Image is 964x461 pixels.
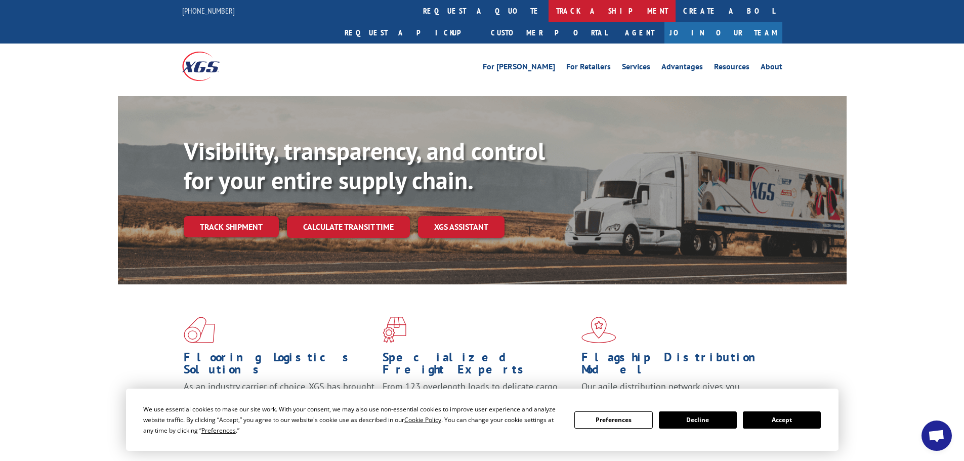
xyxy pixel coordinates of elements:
[921,421,952,451] a: Open chat
[184,135,545,196] b: Visibility, transparency, and control for your entire supply chain.
[483,63,555,74] a: For [PERSON_NAME]
[615,22,664,44] a: Agent
[184,317,215,343] img: xgs-icon-total-supply-chain-intelligence-red
[743,411,821,429] button: Accept
[418,216,505,238] a: XGS ASSISTANT
[184,216,279,237] a: Track shipment
[661,63,703,74] a: Advantages
[287,216,410,238] a: Calculate transit time
[574,411,652,429] button: Preferences
[184,381,374,416] span: As an industry carrier of choice, XGS has brought innovation and dedication to flooring logistics...
[581,317,616,343] img: xgs-icon-flagship-distribution-model-red
[383,381,574,426] p: From 123 overlength loads to delicate cargo, our experienced staff knows the best way to move you...
[581,381,768,404] span: Our agile distribution network gives you nationwide inventory management on demand.
[581,351,773,381] h1: Flagship Distribution Model
[659,411,737,429] button: Decline
[383,351,574,381] h1: Specialized Freight Experts
[201,426,236,435] span: Preferences
[664,22,782,44] a: Join Our Team
[761,63,782,74] a: About
[337,22,483,44] a: Request a pickup
[622,63,650,74] a: Services
[182,6,235,16] a: [PHONE_NUMBER]
[566,63,611,74] a: For Retailers
[404,415,441,424] span: Cookie Policy
[126,389,839,451] div: Cookie Consent Prompt
[383,317,406,343] img: xgs-icon-focused-on-flooring-red
[714,63,749,74] a: Resources
[143,404,562,436] div: We use essential cookies to make our site work. With your consent, we may also use non-essential ...
[483,22,615,44] a: Customer Portal
[184,351,375,381] h1: Flooring Logistics Solutions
